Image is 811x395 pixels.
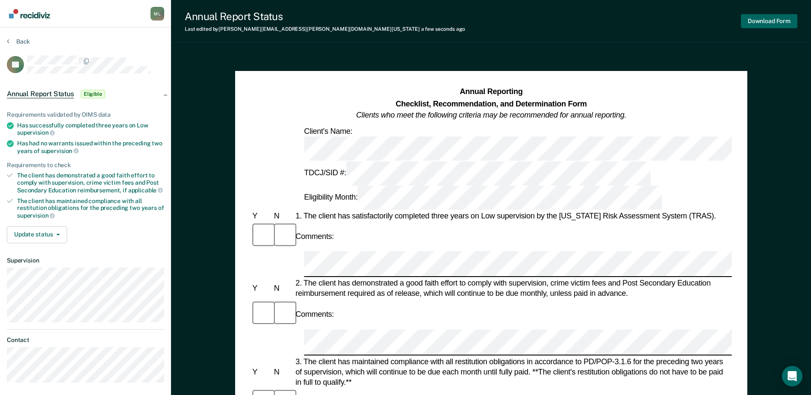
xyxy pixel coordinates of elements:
[150,7,164,21] button: Profile dropdown button
[294,211,732,221] div: 1. The client has satisfactorily completed three years on Low supervision by the [US_STATE] Risk ...
[7,38,30,45] button: Back
[17,140,164,154] div: Has had no warrants issued within the preceding two years of
[185,26,465,32] div: Last edited by [PERSON_NAME][EMAIL_ADDRESS][PERSON_NAME][DOMAIN_NAME][US_STATE]
[272,211,293,221] div: N
[17,212,55,219] span: supervision
[150,7,164,21] div: M L
[7,162,164,169] div: Requirements to check
[272,283,293,294] div: N
[395,99,587,108] strong: Checklist, Recommendation, and Determination Form
[421,26,465,32] span: a few seconds ago
[294,278,732,299] div: 2. The client has demonstrated a good faith effort to comply with supervision, crime victim fees ...
[17,172,164,194] div: The client has demonstrated a good faith effort to comply with supervision, crime victim fees and...
[302,186,664,210] div: Eligibility Month:
[460,88,522,96] strong: Annual Reporting
[17,197,164,219] div: The client has maintained compliance with all restitution obligations for the preceding two years of
[294,231,336,242] div: Comments:
[251,283,272,294] div: Y
[17,129,55,136] span: supervision
[9,9,50,18] img: Recidiviz
[41,147,79,154] span: supervision
[7,90,74,98] span: Annual Report Status
[294,356,732,387] div: 3. The client has maintained compliance with all restitution obligations in accordance to PD/POP-...
[7,336,164,344] dt: Contact
[185,10,465,23] div: Annual Report Status
[7,226,67,243] button: Update status
[81,90,105,98] span: Eligible
[356,111,626,119] em: Clients who meet the following criteria may be recommended for annual reporting.
[302,161,652,186] div: TDCJ/SID #:
[7,257,164,264] dt: Supervision
[128,187,163,194] span: applicable
[272,367,293,377] div: N
[294,309,336,319] div: Comments:
[7,111,164,118] div: Requirements validated by OIMS data
[17,122,164,136] div: Has successfully completed three years on Low
[251,367,272,377] div: Y
[251,211,272,221] div: Y
[782,366,802,386] div: Open Intercom Messenger
[741,14,797,28] button: Download Form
